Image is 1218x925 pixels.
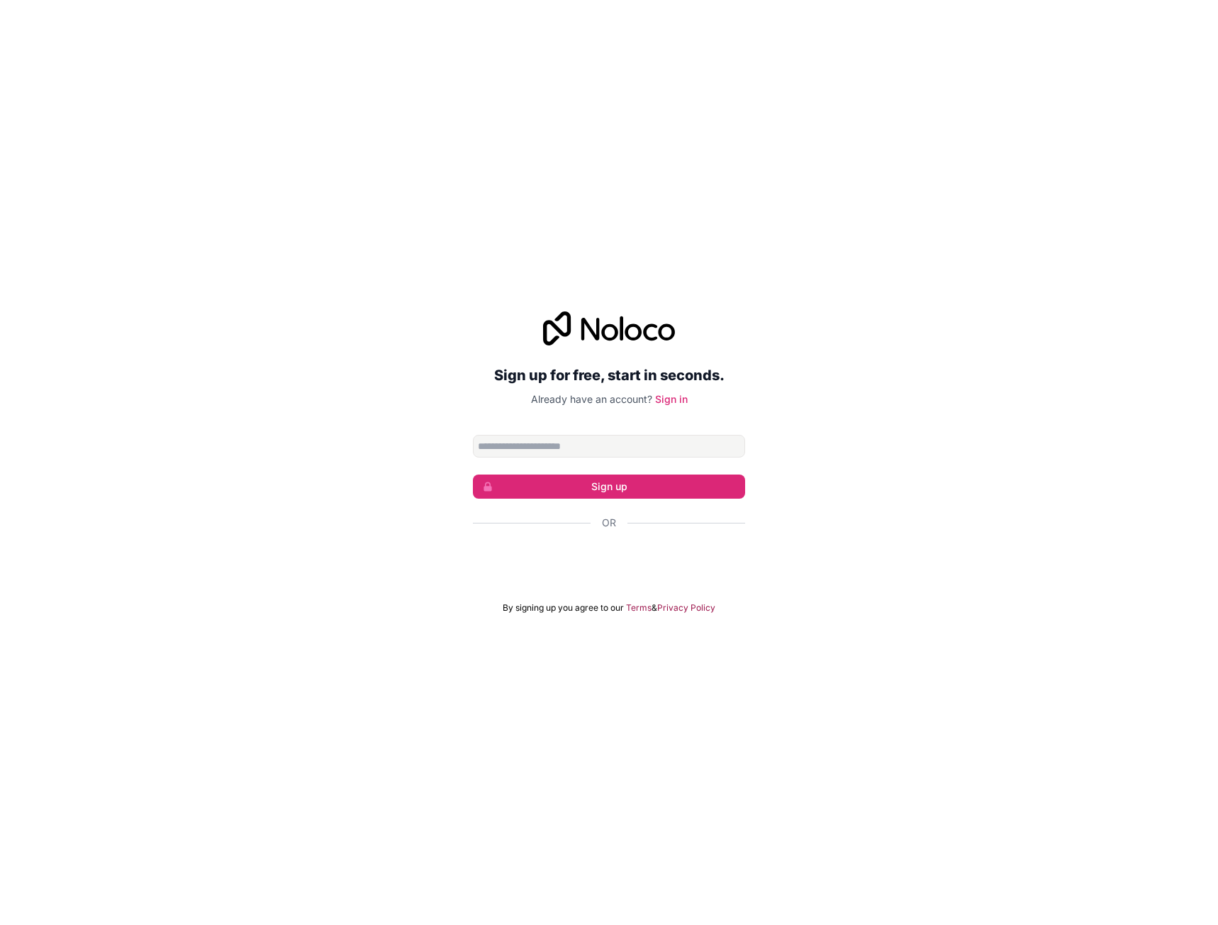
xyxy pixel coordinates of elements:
[531,393,652,405] span: Already have an account?
[655,393,688,405] a: Sign in
[473,362,745,388] h2: Sign up for free, start in seconds.
[626,602,652,614] a: Terms
[473,435,745,458] input: Email address
[473,475,745,499] button: Sign up
[503,602,624,614] span: By signing up you agree to our
[466,545,752,577] iframe: Sign in with Google Button
[602,516,616,530] span: Or
[657,602,715,614] a: Privacy Policy
[652,602,657,614] span: &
